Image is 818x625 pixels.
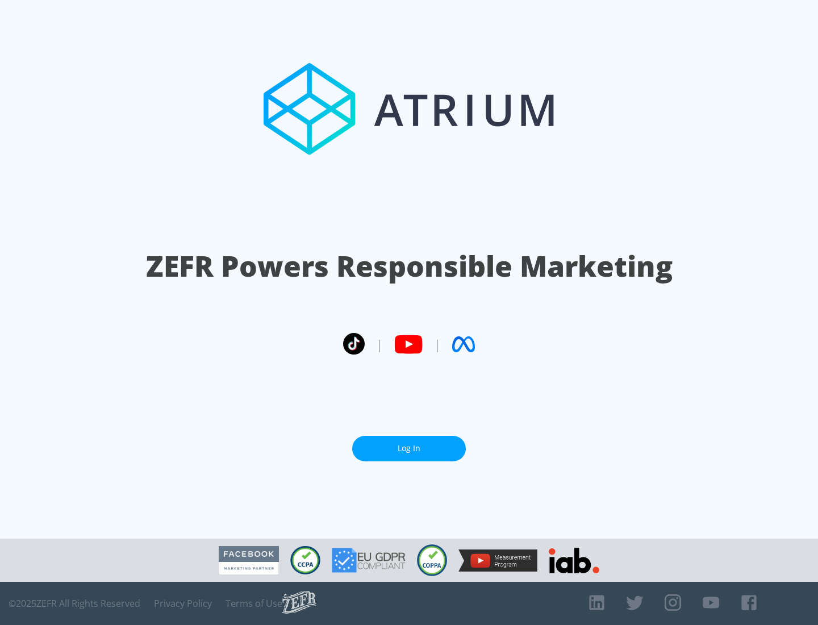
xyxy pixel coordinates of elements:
img: GDPR Compliant [332,548,406,573]
a: Privacy Policy [154,598,212,609]
span: | [376,336,383,353]
a: Log In [352,436,466,461]
span: | [434,336,441,353]
img: CCPA Compliant [290,546,320,574]
img: YouTube Measurement Program [458,549,537,572]
h1: ZEFR Powers Responsible Marketing [146,247,673,286]
img: COPPA Compliant [417,544,447,576]
img: IAB [549,548,599,573]
a: Terms of Use [226,598,282,609]
img: Facebook Marketing Partner [219,546,279,575]
span: © 2025 ZEFR All Rights Reserved [9,598,140,609]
